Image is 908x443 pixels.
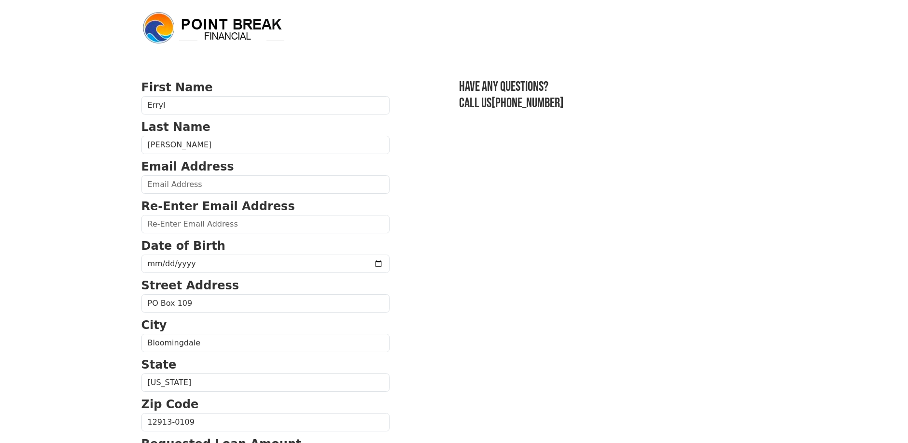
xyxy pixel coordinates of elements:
strong: First Name [141,81,213,94]
input: City [141,334,390,352]
h3: Call us [459,95,767,112]
strong: Last Name [141,120,210,134]
a: [PHONE_NUMBER] [491,95,564,111]
strong: Street Address [141,279,239,292]
strong: City [141,318,167,332]
img: logo.png [141,11,286,45]
h3: Have any questions? [459,79,767,95]
strong: Re-Enter Email Address [141,200,295,213]
input: Street Address [141,294,390,313]
strong: State [141,358,177,372]
strong: Date of Birth [141,239,225,253]
input: First Name [141,96,390,114]
strong: Zip Code [141,398,199,411]
input: Email Address [141,175,390,194]
input: Re-Enter Email Address [141,215,390,233]
input: Zip Code [141,413,390,431]
strong: Email Address [141,160,234,173]
input: Last Name [141,136,390,154]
